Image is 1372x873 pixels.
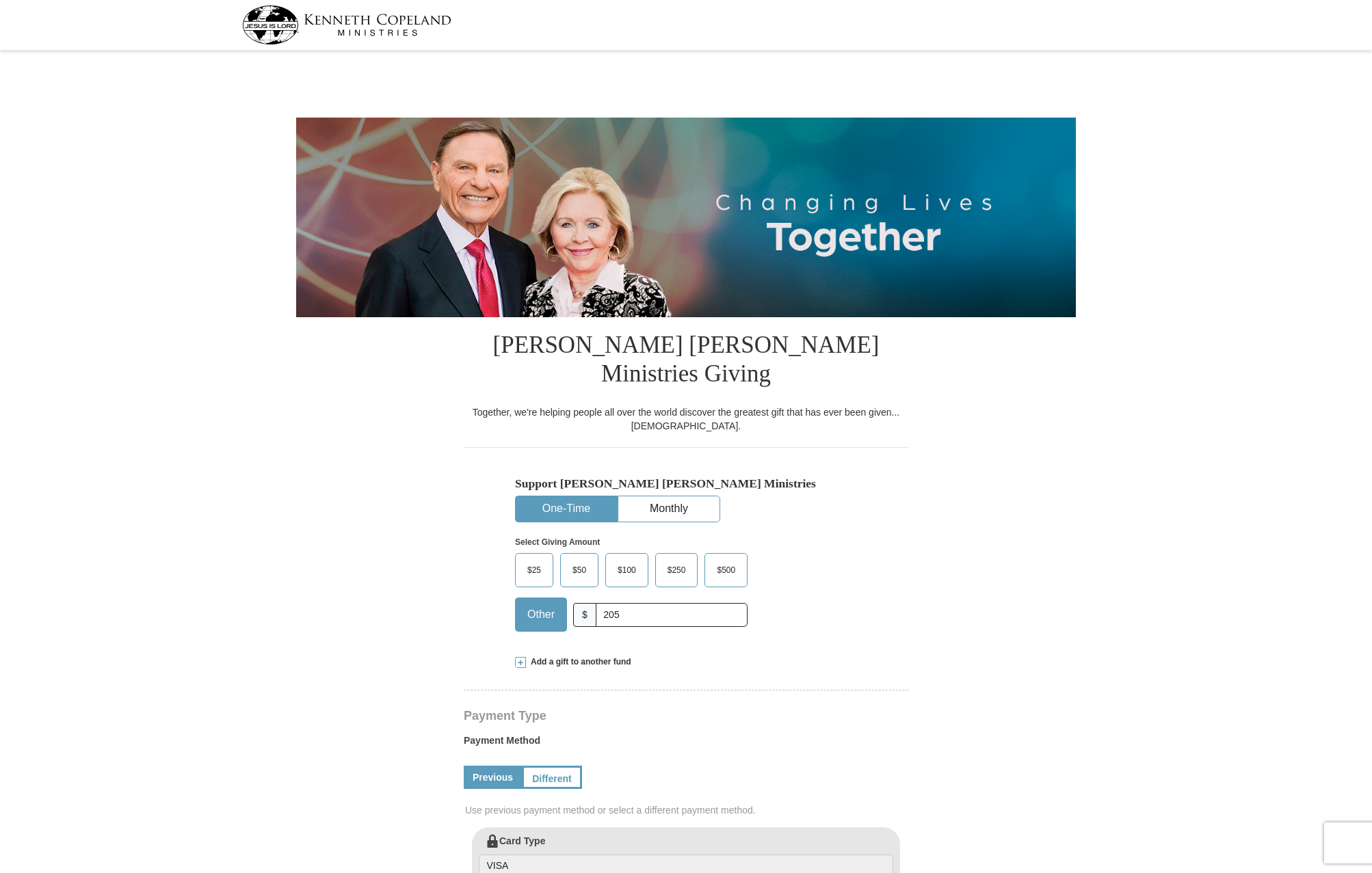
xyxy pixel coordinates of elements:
[611,560,643,580] span: $100
[465,803,910,817] span: Use previous payment method or select a different payment method.
[661,560,693,580] span: $250
[516,496,617,522] button: One-Time
[520,560,548,580] span: $25
[710,560,742,580] span: $500
[515,537,600,547] strong: Select Giving Amount
[566,560,593,580] span: $50
[573,603,596,627] span: $
[515,476,857,491] h5: Support [PERSON_NAME] [PERSON_NAME] Ministries
[464,734,908,754] label: Payment Method
[464,317,908,405] h1: [PERSON_NAME] [PERSON_NAME] Ministries Giving
[526,656,631,668] span: Add a gift to another fund
[596,603,748,627] input: Other Amount
[522,766,582,789] a: Different
[618,496,720,522] button: Monthly
[464,766,522,789] a: Previous
[242,5,451,44] img: kcm-header-logo.svg
[464,405,908,433] div: Together, we're helping people all over the world discover the greatest gift that has ever been g...
[520,604,562,625] span: Other
[464,710,908,721] h4: Payment Type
